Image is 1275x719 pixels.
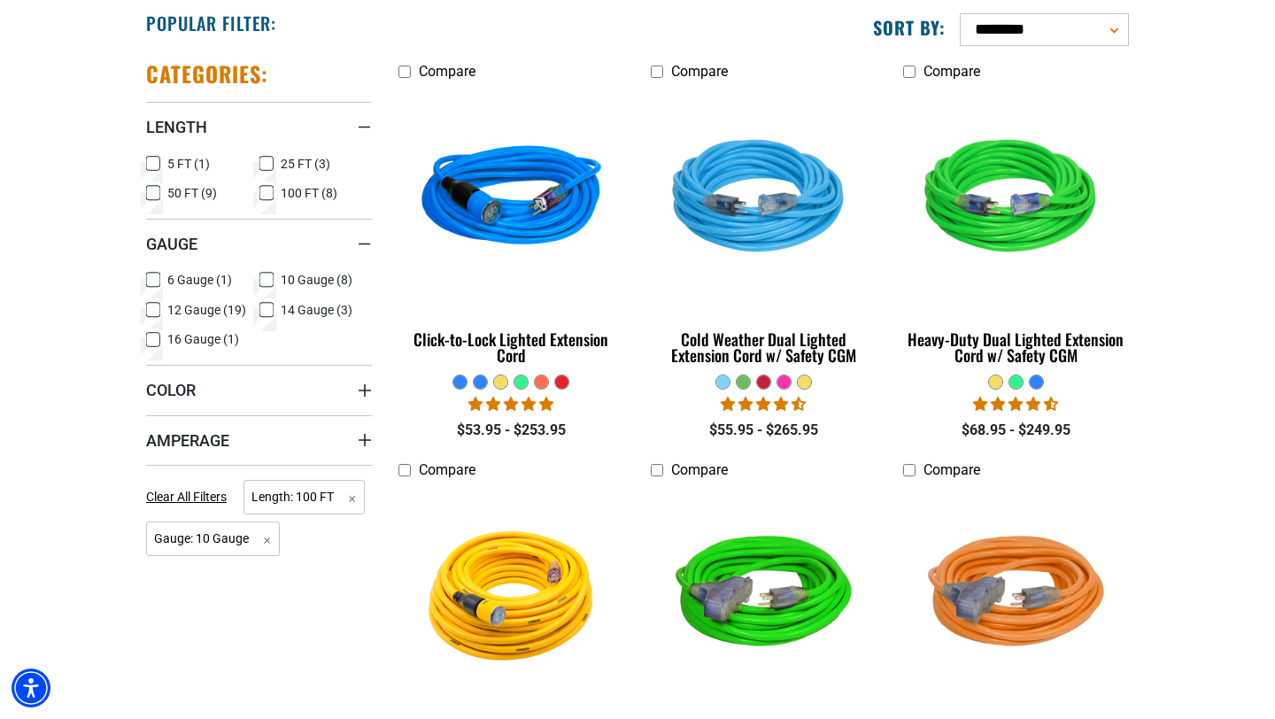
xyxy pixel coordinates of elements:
[167,333,239,345] span: 16 Gauge (1)
[243,480,365,514] span: Length: 100 FT
[281,158,330,170] span: 25 FT (3)
[167,158,210,170] span: 5 FT (1)
[651,331,877,363] div: Cold Weather Dual Lighted Extension Cord w/ Safety CGM
[398,331,624,363] div: Click-to-Lock Lighted Extension Cord
[468,396,553,413] span: 4.87 stars
[419,63,475,80] span: Compare
[146,102,372,151] summary: Length
[903,89,1129,374] a: green Heavy-Duty Dual Lighted Extension Cord w/ Safety CGM
[904,496,1127,700] img: orange
[903,420,1129,441] div: $68.95 - $249.95
[398,89,624,374] a: blue Click-to-Lock Lighted Extension Cord
[146,522,280,556] span: Gauge: 10 Gauge
[167,304,246,316] span: 12 Gauge (19)
[146,12,276,35] h2: Popular Filter:
[973,396,1058,413] span: 4.64 stars
[400,97,623,301] img: blue
[146,488,234,506] a: Clear All Filters
[167,187,217,199] span: 50 FT (9)
[400,496,623,700] img: A coiled yellow extension cord with a plug and connector at each end, designed for outdoor use.
[146,234,197,254] span: Gauge
[652,496,875,700] img: neon green
[923,63,980,80] span: Compare
[167,274,232,286] span: 6 Gauge (1)
[146,530,280,546] a: Gauge: 10 Gauge
[146,219,372,268] summary: Gauge
[904,97,1127,301] img: green
[243,488,365,505] a: Length: 100 FT
[146,365,372,414] summary: Color
[146,490,227,504] span: Clear All Filters
[12,669,50,707] div: Accessibility Menu
[721,396,806,413] span: 4.62 stars
[146,430,229,451] span: Amperage
[671,461,728,478] span: Compare
[923,461,980,478] span: Compare
[419,461,475,478] span: Compare
[873,16,946,39] label: Sort by:
[146,60,268,88] h2: Categories:
[146,117,207,137] span: Length
[281,304,352,316] span: 14 Gauge (3)
[651,89,877,374] a: Light Blue Cold Weather Dual Lighted Extension Cord w/ Safety CGM
[903,331,1129,363] div: Heavy-Duty Dual Lighted Extension Cord w/ Safety CGM
[281,187,337,199] span: 100 FT (8)
[398,420,624,441] div: $53.95 - $253.95
[671,63,728,80] span: Compare
[281,274,352,286] span: 10 Gauge (8)
[652,97,875,301] img: Light Blue
[146,380,196,400] span: Color
[146,415,372,465] summary: Amperage
[651,420,877,441] div: $55.95 - $265.95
